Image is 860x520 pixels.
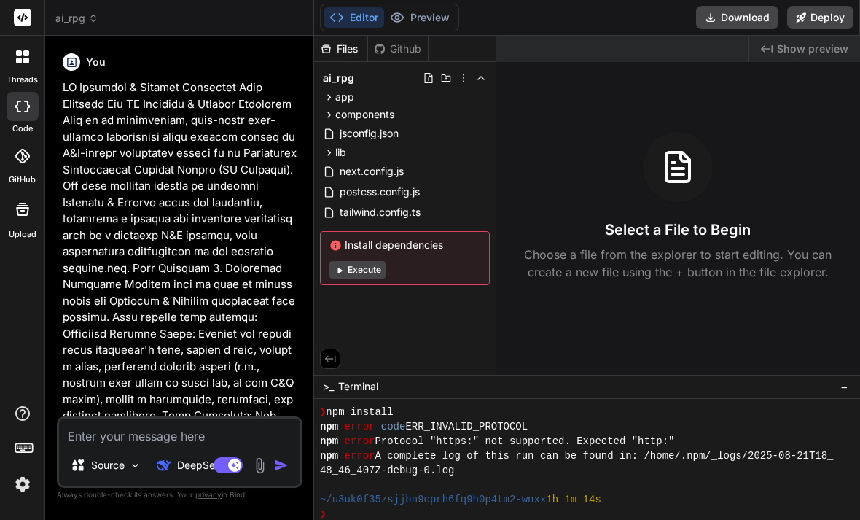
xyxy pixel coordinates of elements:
[605,220,751,240] h3: Select a File to Begin
[345,449,375,463] span: error
[91,458,125,473] p: Source
[251,457,268,474] img: attachment
[335,90,354,104] span: app
[338,125,400,142] span: jsconfig.json
[57,488,302,502] p: Always double-check its answers. Your in Bind
[320,449,338,463] span: npm
[345,434,375,449] span: error
[338,163,405,180] span: next.config.js
[9,174,36,186] label: GitHub
[320,419,338,434] span: npm
[696,6,778,29] button: Download
[324,7,384,28] button: Editor
[129,459,141,472] img: Pick Models
[840,379,848,394] span: −
[274,458,289,473] img: icon
[320,405,326,419] span: ❯
[787,6,853,29] button: Deploy
[368,42,428,56] div: Github
[375,434,674,449] span: Protocol "https:" not supported. Expected "http:"
[10,472,35,497] img: settings
[326,405,393,419] span: npm install
[345,419,375,434] span: error
[323,71,354,85] span: ai_rpg
[546,492,601,507] span: 1h 1m 14s
[195,490,222,499] span: privacy
[381,419,406,434] span: code
[375,449,833,463] span: A complete log of this run can be found in: /home/.npm/_logs/2025-08-21T18_
[329,261,386,279] button: Execute
[9,228,36,241] label: Upload
[335,107,394,122] span: components
[777,42,848,56] span: Show preview
[515,246,841,281] p: Choose a file from the explorer to start editing. You can create a new file using the + button in...
[86,55,106,69] h6: You
[12,123,33,135] label: code
[157,458,171,473] img: DeepSeek R1 (671B-Full)
[320,434,338,449] span: npm
[335,145,346,160] span: lib
[338,183,421,201] span: postcss.config.js
[320,463,455,478] span: 48_46_407Z-debug-0.log
[314,42,367,56] div: Files
[320,492,546,507] span: ~/u3uk0f35zsjjbn9cprh6fq9h0p4tm2-wnxx
[55,11,98,26] span: ai_rpg
[323,379,334,394] span: >_
[329,238,480,252] span: Install dependencies
[338,203,422,221] span: tailwind.config.ts
[837,375,851,398] button: −
[7,74,38,86] label: threads
[177,458,242,473] p: DeepSeek R..
[338,379,378,394] span: Terminal
[384,7,456,28] button: Preview
[405,419,528,434] span: ERR_INVALID_PROTOCOL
